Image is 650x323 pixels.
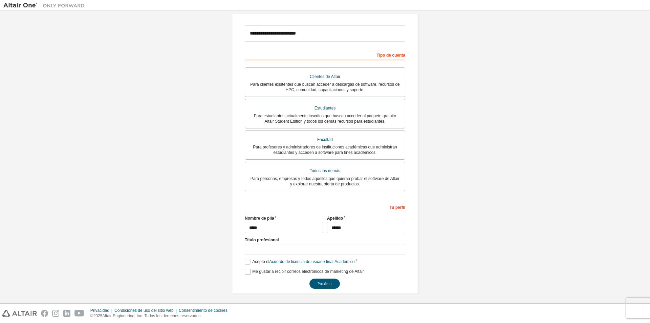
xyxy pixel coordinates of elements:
[310,74,340,79] font: Clientes de Altair
[251,176,399,186] font: Para personas, empresas y todos aquellos que quieran probar el software de Altair y explorar nues...
[327,216,343,221] font: Apellido
[390,205,405,210] font: Tu perfil
[253,145,397,155] font: Para profesores y administradores de instituciones académicas que administran estudiantes y acced...
[315,106,336,110] font: Estudiantes
[93,314,103,318] font: 2025
[254,114,396,124] font: Para estudiantes actualmente inscritos que buscan acceder al paquete gratuito Altair Student Edit...
[179,308,227,313] font: Consentimiento de cookies
[102,314,201,318] font: Altair Engineering, Inc. Todos los derechos reservados.
[3,2,88,9] img: Altair Uno
[114,308,174,313] font: Condiciones de uso del sitio web
[90,308,109,313] font: Privacidad
[318,281,331,286] font: Próximo
[41,310,48,317] img: facebook.svg
[269,259,333,264] font: Acuerdo de licencia de usuario final
[74,310,84,317] img: youtube.svg
[245,238,279,242] font: Título profesional
[245,216,274,221] font: Nombre de pila
[2,310,37,317] img: altair_logo.svg
[250,82,400,92] font: Para clientes existentes que buscan acceder a descargas de software, recursos de HPC, comunidad, ...
[252,259,269,264] font: Acepto el
[334,259,354,264] font: Académico
[63,310,70,317] img: linkedin.svg
[252,269,364,274] font: Me gustaría recibir correos electrónicos de marketing de Altair
[52,310,59,317] img: instagram.svg
[310,168,340,173] font: Todos los demás
[377,53,405,58] font: Tipo de cuenta
[309,279,340,289] button: Próximo
[317,137,333,142] font: Facultad
[90,314,93,318] font: ©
